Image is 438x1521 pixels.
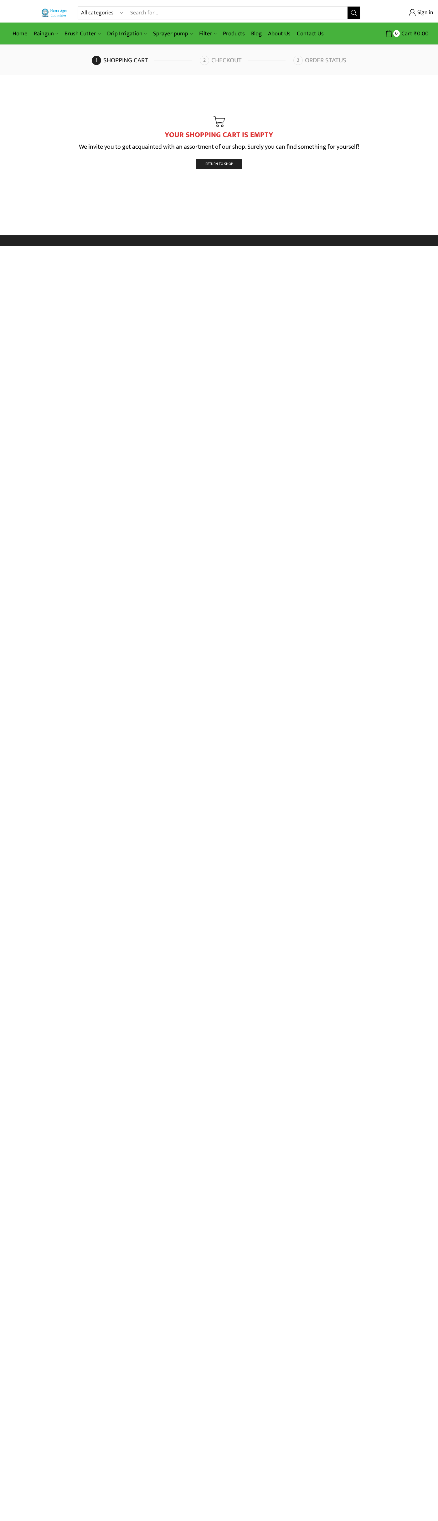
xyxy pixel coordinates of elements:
[220,26,248,41] a: Products
[61,26,104,41] a: Brush Cutter
[400,29,412,38] span: Cart
[196,26,220,41] a: Filter
[370,7,433,18] a: Sign in
[367,28,429,39] a: 0 Cart ₹0.00
[393,30,400,37] span: 0
[41,142,398,152] p: We invite you to get acquainted with an assortment of our shop. Surely you can find something for...
[414,29,417,38] span: ₹
[416,9,433,17] span: Sign in
[41,131,398,140] h1: YOUR SHOPPING CART IS EMPTY
[104,26,150,41] a: Drip Irrigation
[248,26,265,41] a: Blog
[205,161,233,167] span: Return To Shop
[294,26,327,41] a: Contact Us
[196,159,243,169] a: Return To Shop
[31,26,61,41] a: Raingun
[9,26,31,41] a: Home
[127,7,347,19] input: Search for...
[348,7,360,19] button: Search button
[200,56,292,65] a: Checkout
[265,26,294,41] a: About Us
[150,26,196,41] a: Sprayer pump
[414,29,429,38] bdi: 0.00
